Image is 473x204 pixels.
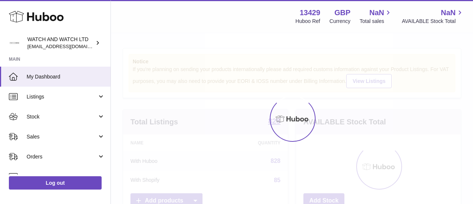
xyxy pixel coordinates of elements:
div: Huboo Ref [296,18,320,25]
div: Currency [330,18,351,25]
a: NaN Total sales [360,8,392,25]
span: Orders [27,153,97,160]
div: WATCH AND WATCH LTD [27,36,94,50]
a: Log out [9,176,102,190]
img: internalAdmin-13429@internal.huboo.com [9,37,20,49]
span: Total sales [360,18,392,25]
a: NaN AVAILABLE Stock Total [402,8,464,25]
span: Stock [27,113,97,120]
span: NaN [369,8,384,18]
span: My Dashboard [27,73,105,80]
span: Listings [27,93,97,100]
span: Usage [27,173,105,180]
span: NaN [441,8,456,18]
span: Sales [27,133,97,140]
strong: GBP [334,8,350,18]
span: AVAILABLE Stock Total [402,18,464,25]
span: [EMAIL_ADDRESS][DOMAIN_NAME] [27,43,109,49]
strong: 13429 [300,8,320,18]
